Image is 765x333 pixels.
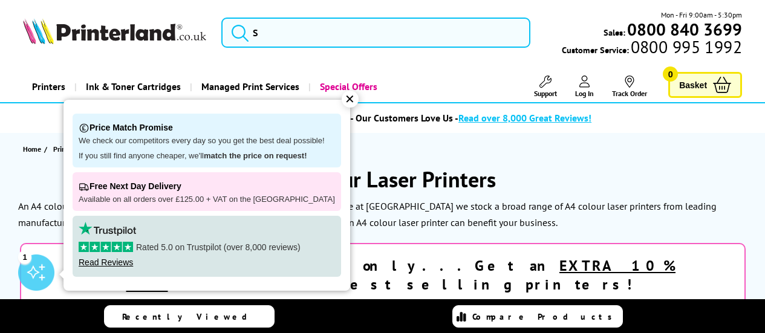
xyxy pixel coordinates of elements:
[458,112,591,124] span: Read over 8,000 Great Reviews!
[472,311,619,322] span: Compare Products
[221,18,530,48] input: S
[661,9,742,21] span: Mon - Fri 9:00am - 5:30pm
[122,311,259,322] span: Recently Viewed
[79,120,335,136] p: Price Match Promise
[23,18,206,44] img: Printerland Logo
[627,18,742,40] b: 0800 840 3699
[79,178,335,195] p: Free Next Day Delivery
[90,256,675,294] strong: For a limited time only...Get an selected best selling printers!
[18,200,717,228] p: An A4 colour laser printer is an essential addition to any dynamic workplace. Here at [GEOGRAPHIC...
[679,77,707,93] span: Basket
[342,91,359,108] div: ✕
[53,143,77,155] span: Printers
[625,24,742,35] a: 0800 840 3699
[79,222,136,236] img: trustpilot rating
[18,250,31,263] div: 1
[79,257,133,267] a: Read Reviews
[23,143,44,155] a: Home
[452,305,623,328] a: Compare Products
[575,76,594,98] a: Log In
[74,71,190,102] a: Ink & Toner Cartridges
[575,89,594,98] span: Log In
[86,71,181,102] span: Ink & Toner Cartridges
[629,41,742,53] span: 0800 995 1992
[668,72,742,98] a: Basket 0
[79,151,335,161] p: If you still find anyone cheaper, we'll
[23,18,206,47] a: Printerland Logo
[663,66,678,82] span: 0
[604,27,625,38] span: Sales:
[23,71,74,102] a: Printers
[204,151,307,160] strong: match the price on request!
[79,242,133,252] img: stars-5.svg
[612,76,647,98] a: Track Order
[308,71,386,102] a: Special Offers
[286,112,591,124] a: Trust Score 5.0 - Our Customers Love Us -Read over 8,000 Great Reviews!
[534,89,557,98] span: Support
[104,305,275,328] a: Recently Viewed
[79,136,335,146] p: We check our competitors every day so you get the best deal possible!
[190,71,308,102] a: Managed Print Services
[79,242,335,253] p: Rated 5.0 on Trustpilot (over 8,000 reviews)
[12,165,753,193] h1: A4 Colour Laser Printers
[562,41,742,56] span: Customer Service:
[79,195,335,205] p: Available on all orders over £125.00 + VAT on the [GEOGRAPHIC_DATA]
[53,143,80,155] a: Printers
[534,76,557,98] a: Support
